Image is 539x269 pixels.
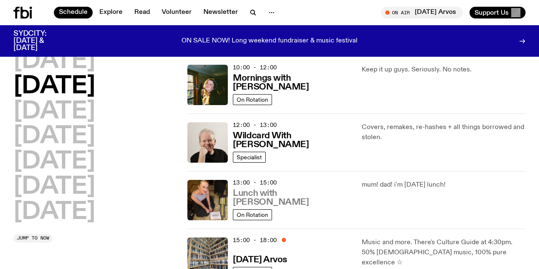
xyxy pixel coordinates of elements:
[233,256,287,264] h3: [DATE] Arvos
[187,65,228,105] img: Freya smiles coyly as she poses for the image.
[13,200,95,224] button: [DATE]
[13,100,95,124] button: [DATE]
[187,122,228,163] img: Stuart is smiling charmingly, wearing a black t-shirt against a stark white background.
[13,150,95,174] button: [DATE]
[362,122,526,142] p: Covers, remakes, re-hashes + all things borrowed and stolen.
[233,187,351,207] a: Lunch with [PERSON_NAME]
[475,9,509,16] span: Support Us
[17,236,49,240] span: Jump to now
[54,7,93,18] a: Schedule
[233,121,277,129] span: 12:00 - 13:00
[181,37,358,45] p: ON SALE NOW! Long weekend fundraiser & music festival
[233,152,266,163] a: Specialist
[13,75,95,98] button: [DATE]
[13,234,53,243] button: Jump to now
[157,7,197,18] a: Volunteer
[13,50,95,73] button: [DATE]
[237,154,262,160] span: Specialist
[13,175,95,199] button: [DATE]
[233,132,351,149] h3: Wildcard With [PERSON_NAME]
[13,30,67,52] h3: SYDCITY: [DATE] & [DATE]
[233,72,351,92] a: Mornings with [PERSON_NAME]
[237,96,268,103] span: On Rotation
[233,94,272,105] a: On Rotation
[187,180,228,220] img: SLC lunch cover
[470,7,526,18] button: Support Us
[129,7,155,18] a: Read
[362,237,526,268] p: Music and more. There's Culture Guide at 4:30pm. 50% [DEMOGRAPHIC_DATA] music, 100% pure excellen...
[362,65,526,75] p: Keep it up guys. Seriously. No notes.
[13,125,95,148] button: [DATE]
[233,209,272,220] a: On Rotation
[94,7,128,18] a: Explore
[233,74,351,92] h3: Mornings with [PERSON_NAME]
[233,236,277,244] span: 15:00 - 18:00
[233,179,277,187] span: 13:00 - 15:00
[237,211,268,218] span: On Rotation
[233,130,351,149] a: Wildcard With [PERSON_NAME]
[381,7,463,18] button: On Air[DATE] Arvos
[233,189,351,207] h3: Lunch with [PERSON_NAME]
[233,63,277,71] span: 10:00 - 12:00
[198,7,243,18] a: Newsletter
[233,254,287,264] a: [DATE] Arvos
[362,180,526,190] p: mum! dad! i'm [DATE] lunch!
